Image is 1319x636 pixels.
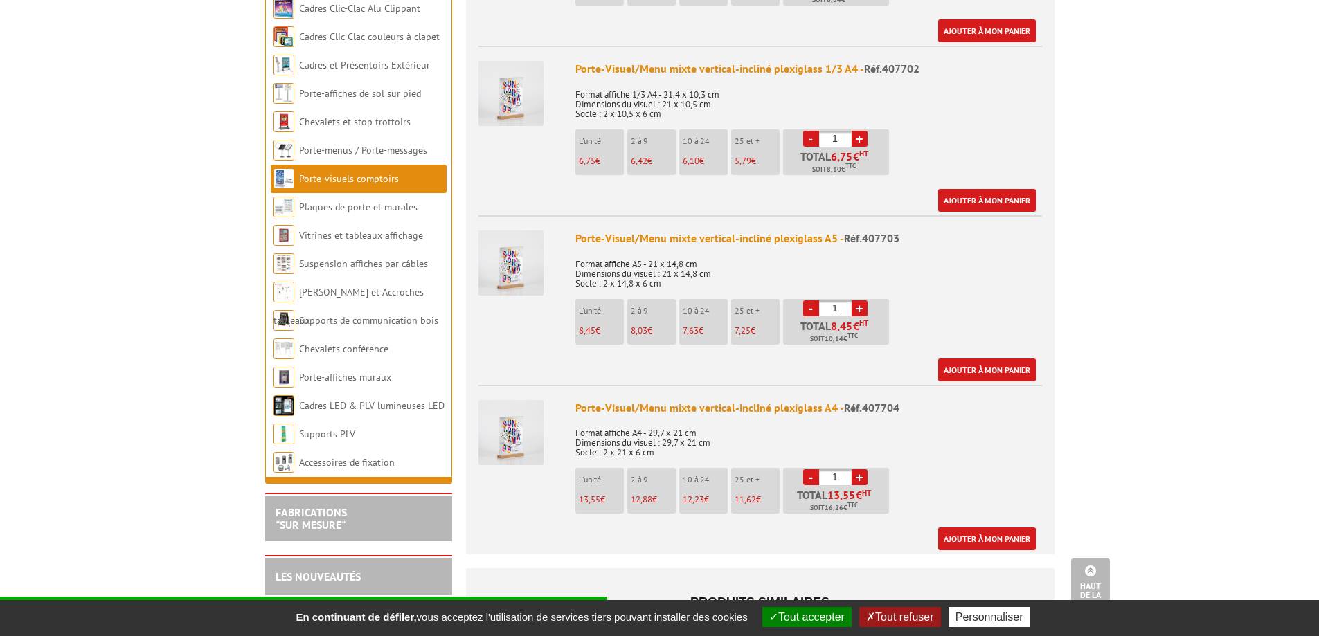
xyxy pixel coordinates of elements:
[273,395,294,416] img: Cadres LED & PLV lumineuses LED
[299,371,391,383] a: Porte-affiches muraux
[575,230,1042,246] div: Porte-Visuel/Menu mixte vertical-incliné plexiglass A5 -
[803,469,819,485] a: -
[859,149,868,158] sup: HT
[631,326,676,336] p: €
[631,306,676,316] p: 2 à 9
[683,155,699,167] span: 6,10
[299,456,395,469] a: Accessoires de fixation
[299,30,440,43] a: Cadres Clic-Clac couleurs à clapet
[273,367,294,388] img: Porte-affiches muraux
[631,156,676,166] p: €
[575,61,1042,77] div: Porte-Visuel/Menu mixte vertical-incliné plexiglass 1/3 A4 -
[299,201,418,213] a: Plaques de porte et murales
[845,162,856,170] sup: TTC
[852,469,868,485] a: +
[478,230,544,296] img: Porte-Visuel/Menu mixte vertical-incliné plexiglass A5
[810,334,858,345] span: Soit €
[683,136,728,146] p: 10 à 24
[631,475,676,484] p: 2 à 9
[575,80,1042,119] p: Format affiche 1/3 A4 - 21,4 x 10,3 cm Dimensions du visuel : 21 x 10,5 cm Socle : 2 x 10,5 x 6 cm
[735,326,780,336] p: €
[575,400,1042,416] div: Porte-Visuel/Menu mixte vertical-incliné plexiglass A4 -
[735,155,751,167] span: 5,79
[787,489,889,514] p: Total
[575,419,1042,457] p: Format affiche A4 - 29,7 x 21 cm Dimensions du visuel : 29,7 x 21 cm Socle : 2 x 21 x 6 cm
[299,257,428,270] a: Suspension affiches par câbles
[831,320,853,331] span: 8,45
[276,505,347,531] a: FABRICATIONS"Sur Mesure"
[735,493,756,505] span: 11,62
[273,338,294,359] img: Chevalets conférence
[299,116,411,128] a: Chevalets et stop trottoirs
[859,607,940,627] button: Tout refuser
[831,151,853,162] span: 6,75
[575,250,1042,289] p: Format affiche A5 - 21 x 14,8 cm Dimensions du visuel : 21 x 14,8 cm Socle : 2 x 14,8 x 6 cm
[859,318,868,328] sup: HT
[273,286,424,327] a: [PERSON_NAME] et Accroches tableaux
[299,144,427,156] a: Porte-menus / Porte-messages
[683,475,728,484] p: 10 à 24
[735,495,780,505] p: €
[938,189,1036,212] a: Ajouter à mon panier
[735,325,751,336] span: 7,25
[579,495,624,505] p: €
[273,83,294,104] img: Porte-affiches de sol sur pied
[683,306,728,316] p: 10 à 24
[683,156,728,166] p: €
[827,164,841,175] span: 8,10
[938,19,1036,42] a: Ajouter à mon panier
[631,136,676,146] p: 2 à 9
[478,400,544,465] img: Porte-Visuel/Menu mixte vertical-incliné plexiglass A4
[735,136,780,146] p: 25 et +
[273,282,294,302] img: Cimaises et Accroches tableaux
[810,502,858,514] span: Soit €
[690,595,829,609] span: Produits similaires
[273,140,294,161] img: Porte-menus / Porte-messages
[847,501,858,509] sup: TTC
[273,55,294,75] img: Cadres et Présentoirs Extérieur
[579,306,624,316] p: L'unité
[299,428,355,440] a: Supports PLV
[683,495,728,505] p: €
[844,231,899,245] span: Réf.407703
[299,87,421,100] a: Porte-affiches de sol sur pied
[579,136,624,146] p: L'unité
[735,306,780,316] p: 25 et +
[299,59,430,71] a: Cadres et Présentoirs Extérieur
[825,334,843,345] span: 10,14
[299,314,438,327] a: Supports de communication bois
[853,151,859,162] span: €
[787,320,889,345] p: Total
[847,331,858,339] sup: TTC
[299,172,399,185] a: Porte-visuels comptoirs
[276,570,361,583] a: LES NOUVEAUTÉS
[683,493,704,505] span: 12,23
[853,320,859,331] span: €
[631,325,647,336] span: 8,03
[844,401,899,415] span: Réf.407704
[827,489,856,500] span: 13,55
[856,489,862,500] span: €
[579,155,595,167] span: 6,75
[812,164,856,175] span: Soit €
[864,62,919,75] span: Réf.407702
[825,502,843,514] span: 16,26
[273,111,294,132] img: Chevalets et stop trottoirs
[862,488,871,498] sup: HT
[579,475,624,484] p: L'unité
[299,2,420,15] a: Cadres Clic-Clac Alu Clippant
[938,527,1036,550] a: Ajouter à mon panier
[579,493,600,505] span: 13,55
[296,611,416,623] strong: En continuant de défiler,
[289,611,754,623] span: vous acceptez l'utilisation de services tiers pouvant installer des cookies
[273,452,294,473] img: Accessoires de fixation
[299,343,388,355] a: Chevalets conférence
[683,326,728,336] p: €
[852,131,868,147] a: +
[1071,558,1110,615] a: Haut de la page
[299,399,445,412] a: Cadres LED & PLV lumineuses LED
[273,26,294,47] img: Cadres Clic-Clac couleurs à clapet
[579,156,624,166] p: €
[762,607,852,627] button: Tout accepter
[803,131,819,147] a: -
